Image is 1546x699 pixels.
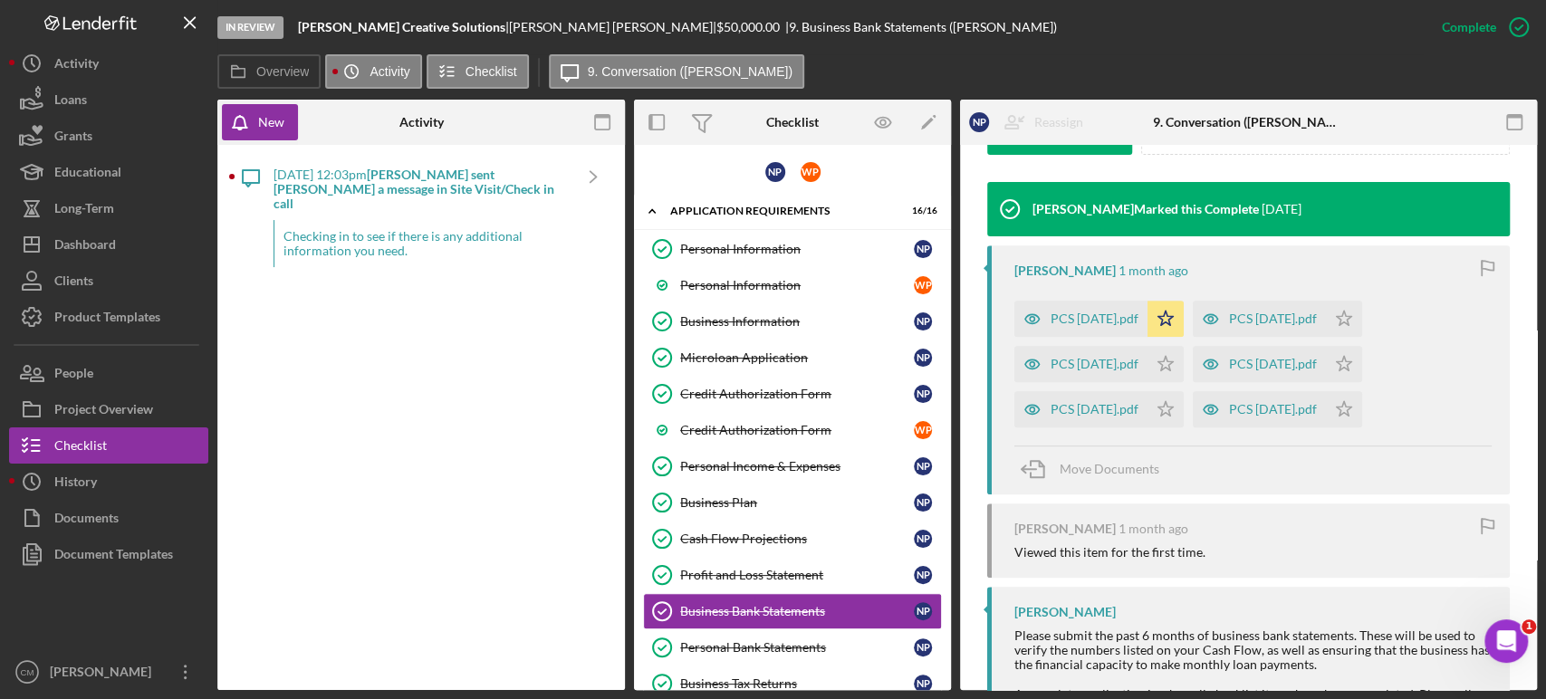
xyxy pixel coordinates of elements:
button: Documents [9,500,208,536]
button: Activity [325,54,421,89]
div: N P [914,312,932,330]
div: History [54,464,97,504]
label: 9. Conversation ([PERSON_NAME]) [588,64,792,79]
div: Personal Information [680,278,914,292]
button: PCS [DATE].pdf [1193,391,1362,427]
div: N P [914,638,932,656]
div: • [DATE] [189,273,240,292]
div: PCS [DATE].pdf [1051,402,1138,417]
button: Long-Term [9,190,208,226]
div: 16 / 16 [905,206,937,216]
iframe: Intercom live chat [1484,619,1528,663]
img: Profile image for Christina [37,255,73,292]
button: PCS [DATE].pdf [1014,391,1184,427]
button: Clients [9,263,208,299]
div: Project Overview [54,391,153,432]
div: Personal Information [680,242,914,256]
div: $50,000.00 [716,20,785,34]
button: Complete [1424,9,1537,45]
div: [DATE] 12:03pm [274,168,571,211]
span: Home [24,560,65,572]
div: PCS [DATE].pdf [1229,357,1317,371]
div: Pipeline and Forecast View [26,402,336,436]
a: Product Templates [9,299,208,335]
div: Long-Term [54,190,114,231]
label: Checklist [466,64,517,79]
div: Business Plan [680,495,914,510]
a: Loans [9,81,208,118]
div: PCS [DATE].pdf [1051,311,1138,326]
button: Overview [217,54,321,89]
span: Search for help [37,334,147,353]
div: [PERSON_NAME] [1014,263,1116,278]
div: Checking in to see if there is any additional information you need. [274,220,571,267]
div: Document Templates [54,536,173,577]
button: Help [272,514,362,587]
div: N P [969,112,989,132]
div: [PERSON_NAME] [81,273,186,292]
label: Activity [370,64,409,79]
div: Profit and Loss Statement [680,568,914,582]
button: Checklist [9,427,208,464]
span: 1 [1522,619,1536,634]
div: W P [801,162,821,182]
button: Grants [9,118,208,154]
span: Move Documents [1060,461,1159,476]
div: How to Create a Test Project [26,469,336,503]
button: Project Overview [9,391,208,427]
div: Clients [54,263,93,303]
a: Personal Bank StatementsNP [643,629,942,665]
span: Messages [105,560,168,572]
div: Product Templates [54,299,160,340]
div: Business Information [680,314,914,329]
div: PCS [DATE].pdf [1229,402,1317,417]
button: Messages [91,514,181,587]
a: Credit Authorization FormWP [643,412,942,448]
div: W P [914,276,932,294]
label: Overview [256,64,309,79]
a: History [9,464,208,500]
button: Educational [9,154,208,190]
button: Search for help [26,325,336,361]
button: 9. Conversation ([PERSON_NAME]) [549,54,804,89]
div: N P [914,385,932,403]
div: N P [914,530,932,548]
time: 2025-08-07 15:15 [1262,202,1301,216]
div: PCS [DATE].pdf [1229,311,1317,326]
div: Checklist [766,115,819,129]
div: Cash Flow Projections [680,531,914,546]
a: Personal Income & ExpensesNP [643,448,942,484]
div: Business Tax Returns [680,676,914,691]
button: People [9,355,208,391]
a: Credit Authorization FormNP [643,376,942,412]
a: Business PlanNP [643,484,942,521]
div: Profile image for ChristinaRate your conversation[PERSON_NAME]•[DATE] [19,240,343,307]
div: Recent message [37,228,325,247]
div: Credit Authorization Form [680,423,914,437]
text: CM [21,667,34,677]
div: Update Permissions Settings [26,369,336,402]
div: Loans [54,81,87,122]
b: [PERSON_NAME] Creative Solutions [298,19,505,34]
span: Tickets [205,560,249,572]
button: Dashboard [9,226,208,263]
a: Microloan ApplicationNP [643,340,942,376]
div: N P [914,602,932,620]
div: Complete [1442,9,1496,45]
div: Personal Income & Expenses [680,459,914,474]
img: Profile image for Christina [263,29,299,65]
p: Hi Carolina 👋 [36,129,326,159]
button: Activity [9,45,208,81]
span: Rate your conversation [81,256,228,271]
time: 2025-08-01 19:27 [1119,522,1188,536]
div: Credit Authorization Form [680,387,914,401]
div: Dashboard [54,226,116,267]
button: NPReassign [960,104,1101,140]
button: Document Templates [9,536,208,572]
